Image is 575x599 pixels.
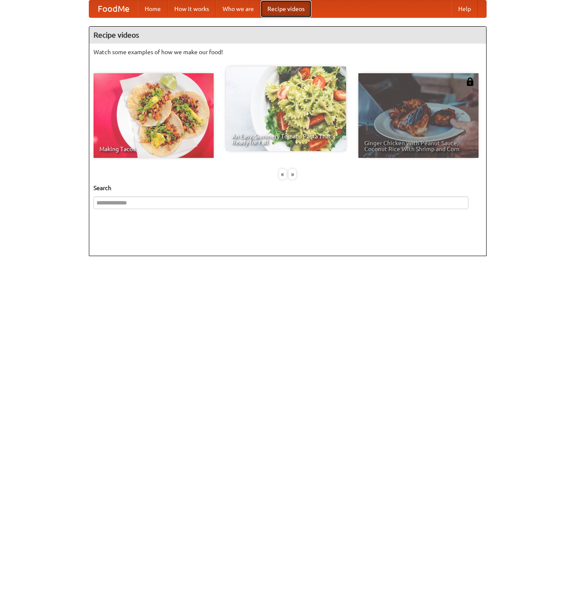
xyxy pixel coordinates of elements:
a: Help [451,0,478,17]
h5: Search [94,184,482,192]
h4: Recipe videos [89,27,486,44]
img: 483408.png [466,77,474,86]
span: An Easy, Summery Tomato Pasta That's Ready for Fall [232,133,340,145]
a: Making Tacos [94,73,214,158]
a: How it works [168,0,216,17]
div: « [279,169,286,179]
div: » [289,169,296,179]
a: An Easy, Summery Tomato Pasta That's Ready for Fall [226,66,346,151]
p: Watch some examples of how we make our food! [94,48,482,56]
a: Recipe videos [261,0,311,17]
a: Who we are [216,0,261,17]
a: FoodMe [89,0,138,17]
a: Home [138,0,168,17]
span: Making Tacos [99,146,208,152]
